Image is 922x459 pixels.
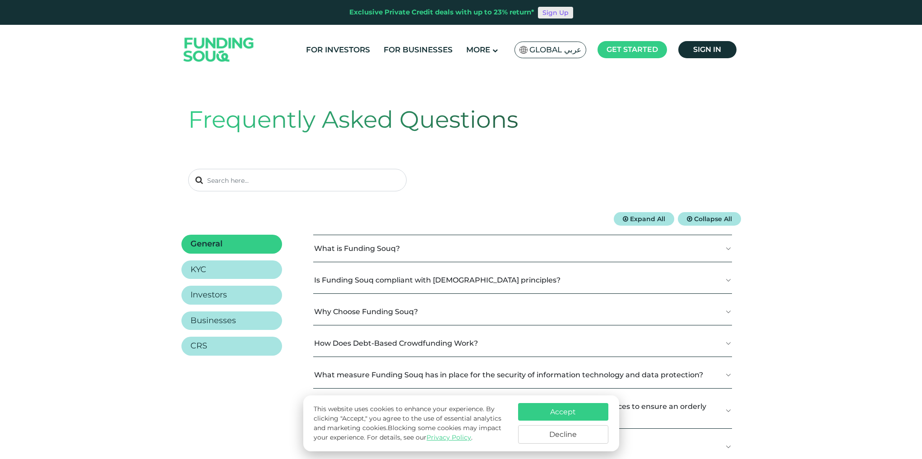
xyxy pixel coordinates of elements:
[304,42,372,57] a: For Investors
[466,45,490,54] span: More
[313,235,732,262] button: What is Funding Souq?
[190,239,222,249] h2: General
[518,425,608,444] button: Decline
[181,337,282,356] a: CRS
[181,235,282,254] a: General
[607,45,658,54] span: Get started
[190,265,206,275] h2: KYC
[426,433,471,441] a: Privacy Policy
[519,46,528,54] img: SA Flag
[693,45,721,54] span: Sign in
[188,169,407,191] input: Search here...
[614,212,674,226] button: Expand All
[381,42,455,57] a: For Businesses
[190,316,236,326] h2: Businesses
[529,45,581,55] span: Global عربي
[175,27,263,73] img: Logo
[630,215,665,223] span: Expand All
[349,7,534,18] div: Exclusive Private Credit deals with up to 23% return*
[190,341,207,351] h2: CRS
[314,404,509,442] p: This website uses cookies to enhance your experience. By clicking "Accept," you agree to the use ...
[538,7,573,19] a: Sign Up
[181,260,282,279] a: KYC
[313,267,732,293] button: Is Funding Souq compliant with [DEMOGRAPHIC_DATA] principles?
[678,212,741,226] button: Collapse All
[190,290,227,300] h2: Investors
[367,433,473,441] span: For details, see our .
[314,424,501,441] span: Blocking some cookies may impact your experience.
[518,403,608,421] button: Accept
[678,41,737,58] a: Sign in
[694,215,732,223] span: Collapse All
[313,393,732,428] button: Does Funding Souq have a business cessation plan and what procedures are in places to ensure an o...
[313,330,732,357] button: How Does Debt-Based Crowdfunding Work?
[181,286,282,305] a: Investors
[313,298,732,325] button: Why Choose Funding Souq?
[181,311,282,330] a: Businesses
[313,362,732,388] button: What measure Funding Souq has in place for the security of information technology and data protec...
[188,102,734,137] div: Frequently Asked Questions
